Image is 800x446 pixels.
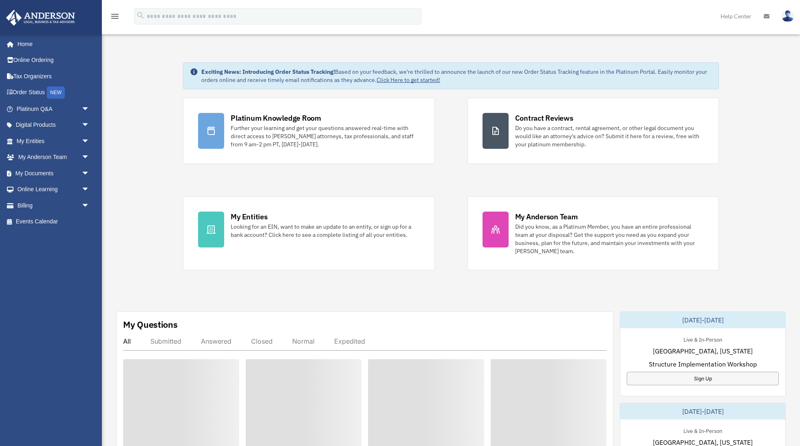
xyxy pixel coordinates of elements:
[231,124,419,148] div: Further your learning and get your questions answered real-time with direct access to [PERSON_NAM...
[82,117,98,134] span: arrow_drop_down
[515,223,704,255] div: Did you know, as a Platinum Member, you have an entire professional team at your disposal? Get th...
[292,337,315,345] div: Normal
[6,197,102,214] a: Billingarrow_drop_down
[82,181,98,198] span: arrow_drop_down
[231,113,321,123] div: Platinum Knowledge Room
[620,312,785,328] div: [DATE]-[DATE]
[251,337,273,345] div: Closed
[653,346,753,356] span: [GEOGRAPHIC_DATA], [US_STATE]
[110,11,120,21] i: menu
[201,68,335,75] strong: Exciting News: Introducing Order Status Tracking!
[515,113,573,123] div: Contract Reviews
[6,149,102,166] a: My Anderson Teamarrow_drop_down
[201,337,231,345] div: Answered
[110,14,120,21] a: menu
[515,124,704,148] div: Do you have a contract, rental agreement, or other legal document you would like an attorney's ad...
[6,101,102,117] a: Platinum Q&Aarrow_drop_down
[677,426,729,435] div: Live & In-Person
[6,214,102,230] a: Events Calendar
[6,133,102,149] a: My Entitiesarrow_drop_down
[183,197,434,270] a: My Entities Looking for an EIN, want to make an update to an entity, or sign up for a bank accoun...
[6,84,102,101] a: Order StatusNEW
[201,68,712,84] div: Based on your feedback, we're thrilled to announce the launch of our new Order Status Tracking fe...
[47,86,65,99] div: NEW
[183,98,434,164] a: Platinum Knowledge Room Further your learning and get your questions answered real-time with dire...
[82,101,98,117] span: arrow_drop_down
[515,212,578,222] div: My Anderson Team
[4,10,77,26] img: Anderson Advisors Platinum Portal
[136,11,145,20] i: search
[6,36,98,52] a: Home
[150,337,181,345] div: Submitted
[123,337,131,345] div: All
[6,52,102,68] a: Online Ordering
[467,98,719,164] a: Contract Reviews Do you have a contract, rental agreement, or other legal document you would like...
[467,197,719,270] a: My Anderson Team Did you know, as a Platinum Member, you have an entire professional team at your...
[82,149,98,166] span: arrow_drop_down
[82,165,98,182] span: arrow_drop_down
[231,223,419,239] div: Looking for an EIN, want to make an update to an entity, or sign up for a bank account? Click her...
[377,76,440,84] a: Click Here to get started!
[6,181,102,198] a: Online Learningarrow_drop_down
[231,212,267,222] div: My Entities
[334,337,365,345] div: Expedited
[677,335,729,343] div: Live & In-Person
[82,197,98,214] span: arrow_drop_down
[782,10,794,22] img: User Pic
[82,133,98,150] span: arrow_drop_down
[620,403,785,420] div: [DATE]-[DATE]
[649,359,757,369] span: Structure Implementation Workshop
[6,117,102,133] a: Digital Productsarrow_drop_down
[627,372,779,385] a: Sign Up
[123,318,178,331] div: My Questions
[6,68,102,84] a: Tax Organizers
[6,165,102,181] a: My Documentsarrow_drop_down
